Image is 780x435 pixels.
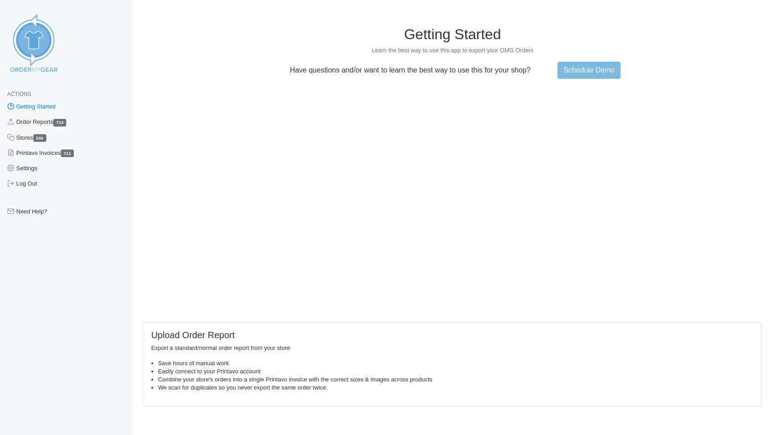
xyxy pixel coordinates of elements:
[61,150,74,157] span: 711
[7,91,31,97] span: Actions
[158,359,754,367] li: Save hours of manual work
[558,62,621,79] a: Schedule Demo
[151,330,754,340] h5: Upload Order Report
[158,384,754,392] li: We scan for duplicates so you never export the same order twice.
[158,367,754,376] li: Easily connect to your Printavo account
[285,66,536,74] p: Have questions and/or want to learn the best way to use this for your shop?
[144,46,762,54] p: Learn the best way to use this app to export your OMG Orders
[33,134,46,142] span: 536
[151,344,754,352] p: Export a standard/normal order report from your store
[158,376,754,384] li: Combine your store's orders into a single Printavo invoice with the correct sizes & images across...
[144,26,762,43] h1: Getting Started
[53,119,66,127] span: 713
